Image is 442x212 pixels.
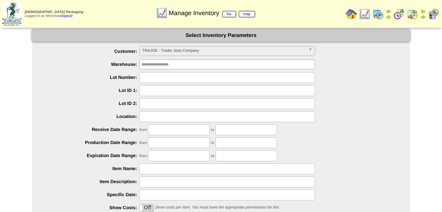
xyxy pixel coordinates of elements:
a: list [222,11,236,17]
a: (logout) [60,14,72,18]
span: Logged in as Mnorman [25,10,83,18]
a: map [239,11,255,17]
img: home.gif [346,8,357,20]
span: Show costs per item. You must have the appropriate permissions for this. [155,205,280,210]
span: [DEMOGRAPHIC_DATA] Packaging [25,10,83,14]
img: calendarcustomer.gif [428,8,439,20]
img: arrowright.gif [420,14,426,20]
img: calendarblend.gif [393,8,405,20]
span: TRAJOE - Trader Joes Company [142,46,306,55]
img: line_graph.gif [359,8,370,20]
img: line_graph.gif [156,7,167,19]
img: calendarinout.gif [407,8,418,20]
label: Off [140,204,154,211]
label: Item Name: [46,166,139,171]
label: Lot ID 1: [46,88,139,93]
label: Item Description: [46,179,139,184]
span: from [139,154,147,158]
img: arrowleft.gif [420,8,426,14]
div: OnOff [139,204,154,212]
label: Receive Date Range: [46,127,139,132]
span: to [211,141,214,145]
label: Expiration Date Range: [46,153,139,158]
span: from [139,141,147,145]
label: Warehouse: [46,62,139,67]
span: to [211,128,214,132]
label: Lot ID 2: [46,101,139,106]
label: Customer: [46,49,139,54]
label: Production Date Range: [46,140,139,145]
label: Location: [46,114,139,119]
span: Manage Inventory [168,10,255,17]
img: calendarprod.gif [372,8,384,20]
img: arrowleft.gif [386,8,391,14]
span: to [211,154,214,158]
label: Show Costs: [46,205,139,210]
img: arrowright.gif [386,14,391,20]
div: Select Inventory Parameters [32,29,410,42]
label: Lot Number: [46,75,139,80]
img: zoroco-logo-small.webp [2,2,21,26]
span: from [139,128,147,132]
label: Specific Date: [46,192,139,197]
